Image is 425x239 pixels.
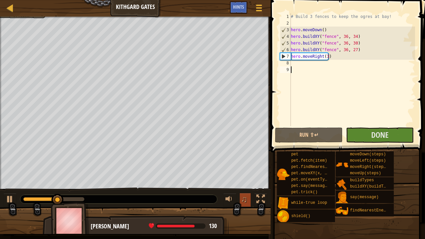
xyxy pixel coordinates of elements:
[291,165,356,169] span: pet.findNearestByType(type)
[350,178,374,183] span: buildTypes
[51,202,89,239] img: thang_avatar_frame.png
[280,27,291,33] div: 3
[251,1,267,17] button: Show game menu
[240,193,251,207] button: ♫
[291,184,329,188] span: pet.say(message)
[350,195,379,199] span: say(message)
[291,177,353,182] span: pet.on(eventType, handler)
[280,46,291,53] div: 6
[336,191,348,204] img: portrait.png
[241,194,248,204] span: ♫
[371,129,388,140] span: Done
[350,158,386,163] span: moveLeft(steps)
[280,53,291,60] div: 7
[280,40,291,46] div: 5
[350,171,381,176] span: moveUp(steps)
[350,184,407,189] span: buildXY(buildType, x, y)
[280,60,291,66] div: 8
[280,66,291,73] div: 9
[291,214,310,218] span: shield()
[280,13,291,20] div: 1
[336,204,348,217] img: portrait.png
[280,33,291,40] div: 4
[277,168,290,181] img: portrait.png
[3,193,17,207] button: Ctrl + P: Play
[277,197,290,209] img: portrait.png
[291,190,317,195] span: pet.trick()
[350,152,386,157] span: moveDown(steps)
[277,210,290,223] img: portrait.png
[280,20,291,27] div: 2
[350,208,393,213] span: findNearestEnemy()
[346,127,414,143] button: Done
[291,158,327,163] span: pet.fetch(item)
[350,165,388,169] span: moveRight(steps)
[149,223,217,229] div: health: 130 / 163
[336,178,348,191] img: portrait.png
[209,222,217,230] span: 130
[336,158,348,171] img: portrait.png
[233,4,244,10] span: Hints
[223,193,236,207] button: Adjust volume
[291,152,298,157] span: pet
[91,222,222,231] div: [PERSON_NAME]
[291,171,329,176] span: pet.moveXY(x, y)
[254,193,267,207] button: Toggle fullscreen
[275,127,343,143] button: Run ⇧↵
[291,200,327,205] span: while-true loop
